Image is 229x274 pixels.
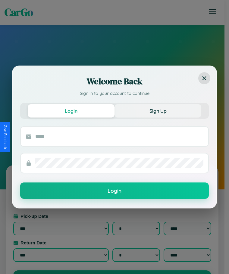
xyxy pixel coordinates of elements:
button: Login [28,104,114,118]
button: Sign Up [114,104,201,118]
div: Give Feedback [3,125,7,149]
p: Sign in to your account to continue [20,90,209,97]
h2: Welcome Back [20,75,209,87]
button: Login [20,182,209,199]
